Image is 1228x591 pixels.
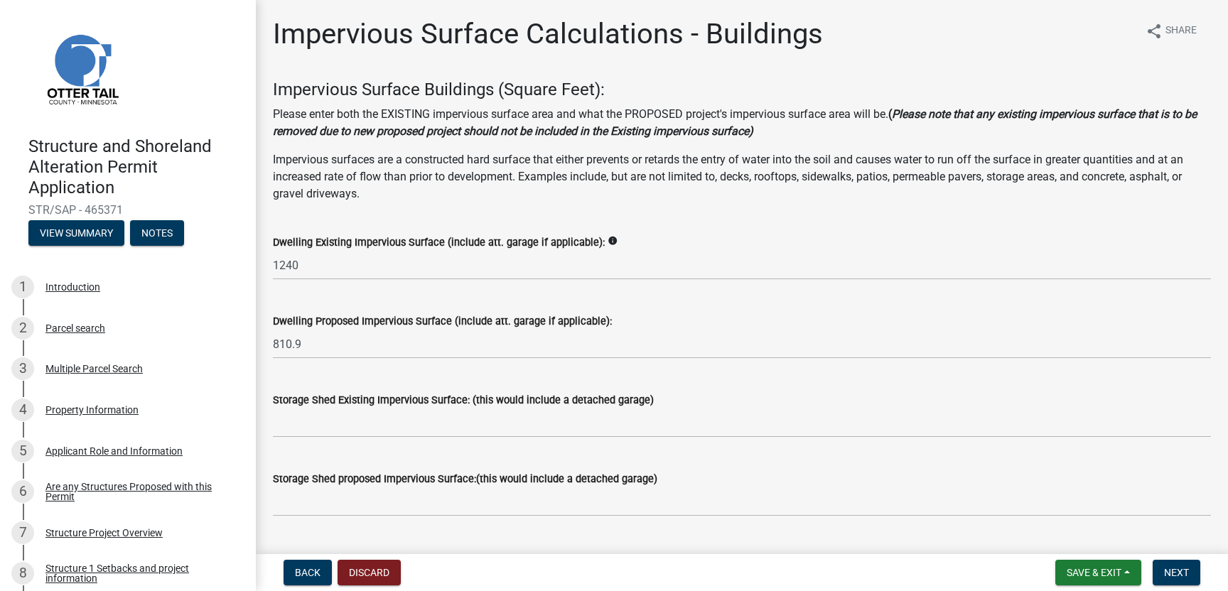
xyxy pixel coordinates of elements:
div: 7 [11,521,34,544]
button: Notes [130,220,184,246]
div: Multiple Parcel Search [45,364,143,374]
span: Back [295,567,321,578]
div: Structure 1 Setbacks and project information [45,563,233,583]
strong: ( [888,107,892,121]
div: 6 [11,480,34,503]
span: Next [1164,567,1189,578]
div: 4 [11,398,34,421]
button: shareShare [1134,17,1208,45]
p: Please enter both the EXISTING impervious surface area and what the PROPOSED project's impervious... [273,106,1211,140]
div: 1 [11,276,34,298]
div: Introduction [45,282,100,292]
label: Dwelling Existing Impervious Surface (include att. garage if applicable): [273,238,605,248]
div: 2 [11,317,34,340]
div: Applicant Role and Information [45,446,183,456]
div: Property Information [45,405,139,415]
strong: Please note that any existing impervious surface that is to be removed due to new proposed projec... [273,107,1197,138]
label: Storage Shed proposed Impervious Surface:(this would include a detached garage) [273,475,657,484]
div: 3 [11,357,34,380]
p: Impervious surfaces are a constructed hard surface that either prevents or retards the entry of w... [273,151,1211,202]
span: STR/SAP - 465371 [28,203,227,217]
button: Back [284,560,332,585]
wm-modal-confirm: Summary [28,229,124,240]
h1: Impervious Surface Calculations - Buildings [273,17,823,51]
div: 8 [11,562,34,585]
h4: Structure and Shoreland Alteration Permit Application [28,136,244,197]
div: Are any Structures Proposed with this Permit [45,482,233,501]
label: Storage Shed Existing Impervious Surface: (this would include a detached garage) [273,396,654,406]
i: share [1146,23,1163,40]
button: Save & Exit [1055,560,1141,585]
button: Discard [338,560,401,585]
i: info [608,236,618,246]
span: Save & Exit [1067,567,1121,578]
div: Structure Project Overview [45,528,163,538]
img: Otter Tail County, Minnesota [28,15,135,121]
div: 5 [11,440,34,462]
wm-modal-confirm: Notes [130,229,184,240]
h4: Impervious Surface Buildings (Square Feet): [273,80,1211,100]
label: Dwelling Proposed Impervious Surface (include att. garage if applicable): [273,317,612,327]
button: View Summary [28,220,124,246]
div: Parcel search [45,323,105,333]
span: Share [1165,23,1197,40]
button: Next [1153,560,1200,585]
